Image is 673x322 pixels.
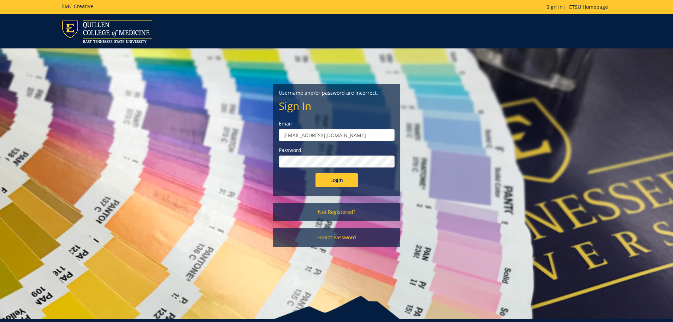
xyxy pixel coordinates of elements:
img: ETSU logo [61,20,152,43]
label: Email [279,120,395,127]
h2: Sign In [279,100,395,112]
label: Password [279,147,395,154]
a: Not Registered? [273,203,400,221]
a: ETSU Homepage [566,4,612,10]
input: Login [315,173,358,187]
a: Sign In [547,4,563,10]
h5: BMC Creative [61,4,93,9]
p: | [547,4,612,11]
p: Username and/or password are incorrect. [279,89,395,96]
a: Forgot Password [273,228,400,247]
